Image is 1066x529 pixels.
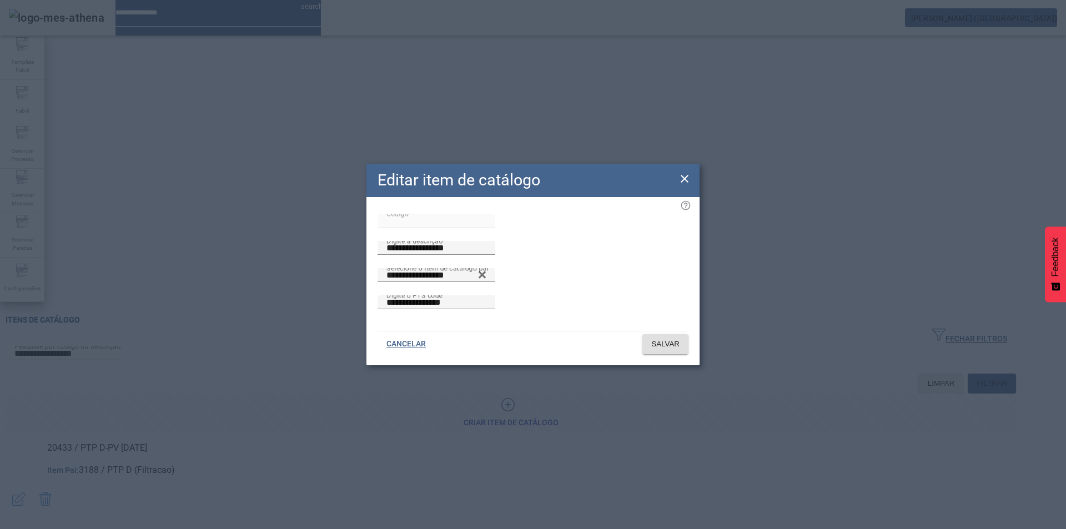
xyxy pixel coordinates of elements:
mat-label: Código [386,209,409,217]
input: Number [386,269,486,282]
mat-label: Selecione o item de catálogo pai [386,264,489,271]
button: Feedback - Mostrar pesquisa [1045,226,1066,302]
mat-label: Digite o PTS code [386,291,443,299]
span: CANCELAR [386,339,426,350]
button: CANCELAR [378,334,435,354]
mat-label: Digite a descrição [386,236,443,244]
button: SALVAR [642,334,688,354]
span: Feedback [1050,238,1060,276]
h2: Editar item de catálogo [378,168,540,192]
span: SALVAR [651,339,680,350]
